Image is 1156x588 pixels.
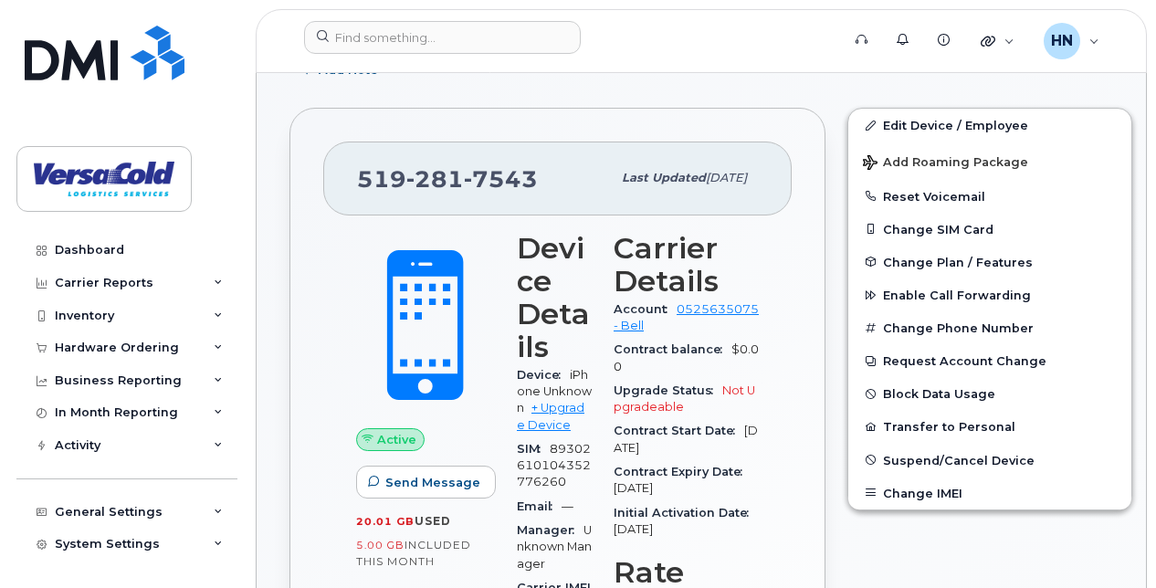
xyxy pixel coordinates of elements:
span: 519 [357,165,538,193]
span: Device [517,368,570,382]
span: HN [1051,30,1073,52]
span: Last updated [622,171,706,184]
span: Email [517,499,562,513]
span: Account [614,302,677,316]
button: Change SIM Card [848,213,1131,246]
button: Add Roaming Package [848,142,1131,180]
button: Request Account Change [848,344,1131,377]
button: Send Message [356,466,496,499]
span: Change Plan / Features [883,255,1033,268]
button: Change IMEI [848,477,1131,509]
button: Change Plan / Features [848,246,1131,278]
span: Manager [517,523,583,537]
span: 20.01 GB [356,515,415,528]
span: [DATE] [706,171,747,184]
span: Active [377,431,416,448]
h3: Device Details [517,232,592,363]
button: Suspend/Cancel Device [848,444,1131,477]
span: $0.00 [614,342,759,373]
span: SIM [517,442,550,456]
span: Contract Start Date [614,424,744,437]
div: Quicklinks [968,23,1027,59]
span: 7543 [464,165,538,193]
span: Initial Activation Date [614,506,758,520]
span: Upgrade Status [614,383,722,397]
input: Find something... [304,21,581,54]
span: Contract balance [614,342,731,356]
button: Transfer to Personal [848,410,1131,443]
button: Block Data Usage [848,377,1131,410]
a: + Upgrade Device [517,401,584,431]
span: Enable Call Forwarding [883,289,1031,302]
div: Haneef Nathoo [1031,23,1112,59]
span: used [415,514,451,528]
span: Contract Expiry Date [614,465,751,478]
h3: Carrier Details [614,232,759,298]
span: included this month [356,538,471,568]
span: 89302610104352776260 [517,442,591,489]
span: [DATE] [614,424,758,454]
button: Enable Call Forwarding [848,278,1131,311]
span: Send Message [385,474,480,491]
a: 0525635075 - Bell [614,302,759,332]
span: Unknown Manager [517,523,592,571]
span: iPhone Unknown [517,368,592,415]
button: Change Phone Number [848,311,1131,344]
span: 5.00 GB [356,539,405,551]
span: [DATE] [614,481,653,495]
span: 281 [406,165,464,193]
span: Suspend/Cancel Device [883,453,1035,467]
span: [DATE] [614,522,653,536]
span: — [562,499,573,513]
span: Add Roaming Package [863,155,1028,173]
button: Reset Voicemail [848,180,1131,213]
a: Edit Device / Employee [848,109,1131,142]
